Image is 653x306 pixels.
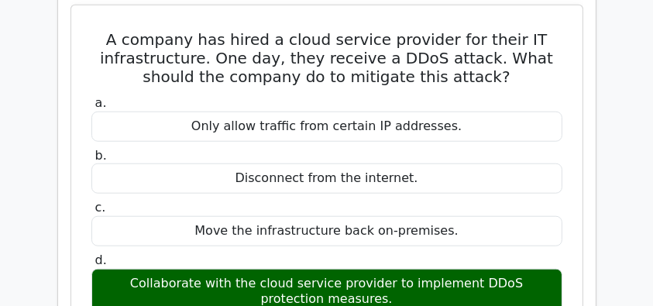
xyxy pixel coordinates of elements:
[95,95,107,110] span: a.
[90,30,564,86] h5: A company has hired a cloud service provider for their IT infrastructure. One day, they receive a...
[91,112,562,142] div: Only allow traffic from certain IP addresses.
[95,253,107,267] span: d.
[95,200,106,215] span: c.
[91,216,562,246] div: Move the infrastructure back on-premises.
[91,163,562,194] div: Disconnect from the internet.
[95,148,107,163] span: b.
